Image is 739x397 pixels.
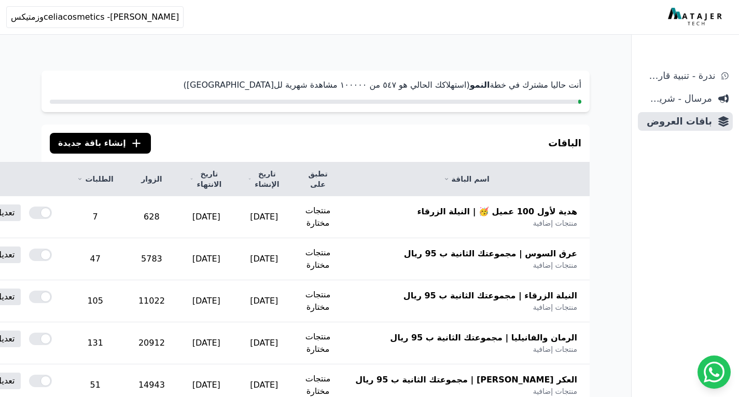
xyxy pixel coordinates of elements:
p: أنت حاليا مشترك في خطة (استهلاكك الحالي هو ٥٤٧ من ١۰۰۰۰۰ مشاهدة شهرية لل[GEOGRAPHIC_DATA]) [50,79,581,91]
span: النيلة الزرقاء | مجموعتك الثانية ب 95 ريال [403,290,577,302]
span: مرسال - شريط دعاية [642,91,712,106]
td: [DATE] [235,238,293,280]
td: 47 [64,238,126,280]
span: باقات العروض [642,114,712,129]
a: اسم الباقة [355,174,577,184]
span: منتجات إضافية [533,260,577,270]
td: 7 [64,196,126,238]
span: العكر [PERSON_NAME] | مجموعتك الثانية ب 95 ريال [355,374,577,386]
td: منتجات مختارة [293,196,343,238]
td: 628 [126,196,177,238]
img: MatajerTech Logo [668,8,724,26]
button: إنشاء باقة جديدة [50,133,151,154]
td: منتجات مختارة [293,238,343,280]
span: إنشاء باقة جديدة [58,137,126,149]
span: الرمان والفانيليا | مجموعتك الثانية ب 95 ريال [390,332,577,344]
td: 5783 [126,238,177,280]
td: منتجات مختارة [293,280,343,322]
span: عرق السوس | مجموعتك الثانية ب 95 ريال [404,248,577,260]
td: منتجات مختارة [293,322,343,364]
td: [DATE] [177,196,235,238]
button: celiacosmetics -[PERSON_NAME]وزمتيكس [6,6,184,28]
th: تطبق على [293,162,343,196]
span: هدية لأول 100 عميل 🥳 | النيلة الزرقاء [417,206,577,218]
td: [DATE] [235,322,293,364]
td: 105 [64,280,126,322]
a: تاريخ الإنشاء [248,169,281,189]
span: celiacosmetics -[PERSON_NAME]وزمتيكس [11,11,179,23]
span: منتجات إضافية [533,218,577,228]
td: [DATE] [177,322,235,364]
td: [DATE] [235,280,293,322]
td: [DATE] [235,196,293,238]
span: منتجات إضافية [533,344,577,354]
td: [DATE] [177,238,235,280]
a: تاريخ الانتهاء [190,169,223,189]
td: [DATE] [177,280,235,322]
td: 11022 [126,280,177,322]
span: ندرة - تنبية قارب علي النفاذ [642,69,715,83]
strong: النمو [470,80,490,90]
span: منتجات إضافية [533,386,577,396]
span: منتجات إضافية [533,302,577,312]
a: الطلبات [77,174,113,184]
td: 131 [64,322,126,364]
td: 20912 [126,322,177,364]
h3: الباقات [548,136,581,150]
th: الزوار [126,162,177,196]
